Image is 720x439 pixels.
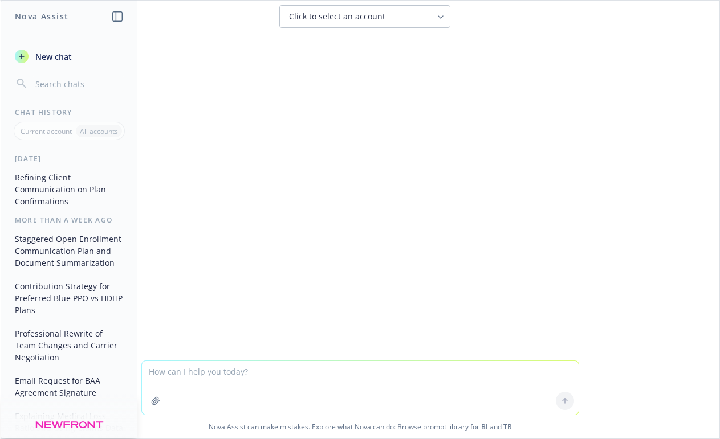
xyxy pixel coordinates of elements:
[10,46,128,67] button: New chat
[10,168,128,211] button: Refining Client Communication on Plan Confirmations
[33,76,124,92] input: Search chats
[10,407,128,437] button: Explaining Medical Loss Ratio and Using Claims Data
[10,324,128,367] button: Professional Rewrite of Team Changes and Carrier Negotiation
[5,415,715,438] span: Nova Assist can make mistakes. Explore what Nova can do: Browse prompt library for and
[21,126,72,136] p: Current account
[80,126,118,136] p: All accounts
[33,51,72,63] span: New chat
[289,11,385,22] span: Click to select an account
[10,229,128,272] button: Staggered Open Enrollment Communication Plan and Document Summarization
[481,422,488,432] a: BI
[15,10,68,22] h1: Nova Assist
[10,277,128,319] button: Contribution Strategy for Preferred Blue PPO vs HDHP Plans
[1,215,137,225] div: More than a week ago
[503,422,512,432] a: TR
[10,371,128,402] button: Email Request for BAA Agreement Signature
[1,108,137,117] div: Chat History
[1,154,137,163] div: [DATE]
[279,5,450,28] button: Click to select an account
